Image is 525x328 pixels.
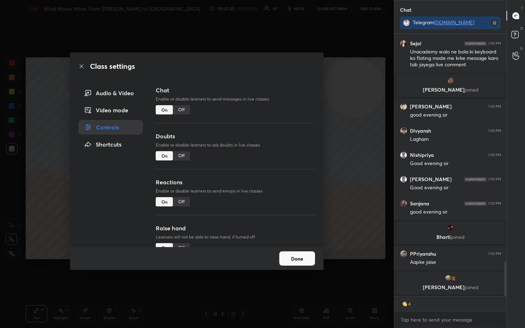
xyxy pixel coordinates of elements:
div: 7:03 PM [488,201,501,206]
img: e9b7549125ed4c16ba28175a737a5d95.jpg [447,77,454,84]
div: 7:03 PM [488,153,501,157]
p: Bharti [400,234,501,240]
h3: Raise hand [156,224,315,232]
div: 7:03 PM [488,129,501,133]
p: Enable or disable learners to ask doubts in live classes [156,142,315,148]
div: Off [173,197,190,206]
div: Unacademy walo ne bola ki keyboard ko floting mode me krke message karo tab jayega live comment [410,48,501,68]
div: 7:03 PM [488,252,501,256]
p: [PERSON_NAME] [400,87,501,93]
div: Good evening sir [410,184,501,191]
div: good evening sir [410,209,501,216]
img: ffca53045d8149659d774b8a88580bb3.jpg [449,275,456,282]
div: On [156,197,173,206]
img: 12c8fcb4625c481c9665d3150818e4ef.jpg [400,200,407,207]
p: T [521,6,523,11]
button: Done [279,251,315,266]
h2: Class settings [90,61,135,72]
div: Off [173,151,190,160]
h6: Sejal [410,40,421,47]
h6: PPriyanshu [410,251,436,257]
div: Telegram [413,19,476,32]
div: 7:03 PM [488,177,501,181]
div: On [156,151,173,160]
img: 4P8fHbbgJtejmAAAAAElFTkSuQmCC [464,177,487,181]
div: Lagham [410,136,501,143]
h6: Nishipriya [410,152,434,158]
img: clapping_hands.png [401,300,408,307]
img: default.png [400,176,407,183]
div: Aapke jaise [410,259,501,266]
p: Chat [394,0,417,19]
div: Off [173,243,190,252]
p: G [520,46,523,51]
h6: Sanjana [410,200,429,207]
div: 7:03 PM [488,104,501,109]
span: joined [464,86,478,93]
img: 4P8fHbbgJtejmAAAAAElFTkSuQmCC [464,41,487,46]
div: On [156,243,173,252]
img: 5fec7a98e4a9477db02da60e09992c81.jpg [403,19,410,26]
div: 7:03 PM [488,41,501,46]
p: Enable or disable learners to send messages in live classes [156,96,315,102]
img: 4P8fHbbgJtejmAAAAAElFTkSuQmCC [464,201,487,206]
h6: Divyansh [410,128,431,134]
img: b788a65ec98542e6ab0665aea0422d2c.jpg [447,224,454,231]
img: a52f2a2a4b62450fa0a6aa386f865719.jpg [400,103,407,110]
p: [PERSON_NAME] [400,285,501,290]
p: D [520,26,523,31]
div: Off [173,105,190,114]
div: good evening sir [410,112,501,119]
div: grid [394,34,507,296]
img: 9128bdeaaaef4bb6bf2fe0f7a5484a38.jpg [400,127,407,134]
h6: [PERSON_NAME] [410,103,452,110]
div: Good evening sir [410,160,501,167]
div: Audio & Video [79,86,143,100]
a: [DOMAIN_NAME][URL] [413,19,474,32]
img: 25e4affb438b4b6ebb26c6f298fe2353.jpg [444,275,451,282]
div: Controls [79,120,143,134]
span: joined [451,234,465,240]
p: Enable or disable learners to send emojis in live classes [156,188,315,194]
p: Learners will not be able to raise hand, if turned off [156,234,315,240]
span: joined [464,284,478,291]
img: 9dec0109a5e64262a8197617a6b4af91.jpg [400,250,407,257]
div: Shortcuts [79,137,143,152]
h3: Reactions [156,178,315,186]
div: 4 [408,301,411,307]
img: c3fb13817f454b45ae01e1b3f4ec8f52.jpg [400,40,407,47]
div: On [156,105,173,114]
img: default.png [400,152,407,159]
h6: [PERSON_NAME] [410,176,452,183]
div: Video mode [79,103,143,117]
h3: Doubts [156,132,315,140]
h3: Chat [156,86,315,94]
